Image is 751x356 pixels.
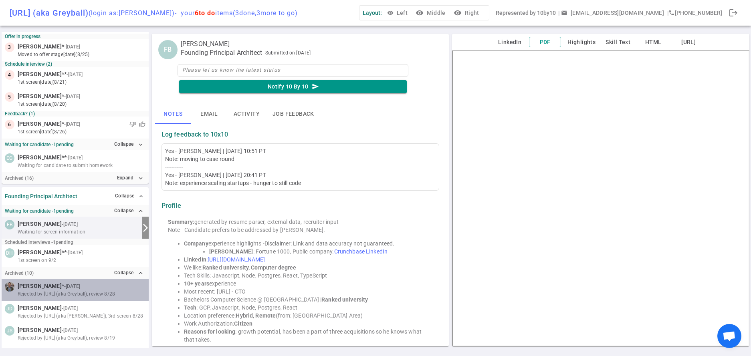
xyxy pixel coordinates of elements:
i: visibility [416,9,424,17]
span: thumb_down [129,121,136,127]
span: [PERSON_NAME] [18,42,62,51]
button: Open a message box [559,6,667,20]
div: EG [5,153,14,163]
small: - [DATE] [67,71,83,78]
small: 1st Screen [DATE] (8/26) [18,128,145,135]
small: Archived ( 16 ) [5,175,34,181]
small: - [DATE] [67,154,83,161]
div: DH [5,248,14,258]
small: - [DATE] [64,43,80,50]
li: : growth potential, has been a part of three acquisitions so he knows what that takes. [184,328,433,344]
span: visibility [387,10,394,16]
span: Submitted on [DATE] [265,49,311,57]
small: - [DATE] [67,249,83,256]
button: Collapseexpand_less [112,205,145,217]
strong: Log feedback to 10x10 [162,131,228,139]
span: [PERSON_NAME] [18,304,62,312]
div: Represented by 10by10 | | [PHONE_NUMBER] [496,6,722,20]
a: LinkedIn [366,248,388,255]
button: Collapseexpand_less [112,267,145,279]
span: [PERSON_NAME] [18,92,62,101]
small: - [DATE] [62,305,78,312]
button: visibilityMiddle [414,6,448,20]
span: email [561,10,567,16]
span: [PERSON_NAME] [18,120,62,128]
li: Most recent: [URL] - CTO [184,288,433,296]
small: 1st Screen [DATE] (8/21) [18,78,145,86]
i: arrow_forward_ios [141,223,150,233]
i: expand_less [137,270,144,277]
div: generated by resume parser, external data, recruiter input [168,218,433,226]
button: Highlights [564,37,599,47]
li: experience [184,280,433,288]
span: 6 to do [195,9,215,17]
i: expand_more [137,175,144,182]
div: 5 [5,92,14,102]
div: Yes - [PERSON_NAME] | [DATE] 10:51 PT Note: moving to case round ----------- Yes - [PERSON_NAME] ... [165,147,436,187]
strong: Waiting for candidate - 1 pending [5,142,74,147]
span: [PERSON_NAME] [18,153,62,162]
small: 1st Screen [DATE] (8/20) [18,101,145,108]
strong: Ranked university [321,296,368,303]
li: Work Authorization: [184,320,433,328]
span: [PERSON_NAME] [18,282,62,290]
li: : GCP, Javascript, Node, Postgres, React [184,304,433,312]
strong: Tech [184,304,197,311]
strong: Reasons for looking [184,328,236,335]
span: [PERSON_NAME] [18,326,62,334]
span: thumb_up [139,121,145,127]
strong: Waiting for candidate - 1 pending [5,208,74,214]
div: basic tabs example [155,105,446,124]
i: visibility [454,9,462,17]
button: Left [385,6,411,20]
small: Feedback? (1) [5,111,145,117]
button: visibilityRight [452,6,482,20]
strong: LinkedIn [184,256,206,263]
strong: Profile [162,202,181,210]
span: expand_less [138,193,144,199]
span: Layout: [363,10,382,16]
div: 6 [5,120,14,129]
a: [URL][DOMAIN_NAME] [208,256,265,263]
iframe: candidate_document_preview__iframe [452,50,749,346]
div: Done [725,5,741,21]
li: Location preference: (from: [GEOGRAPHIC_DATA] Area) [184,312,433,320]
div: 4 [5,70,14,80]
button: Skill Text [602,37,634,47]
div: [URL] (aka Greyball) [10,8,298,18]
small: - [DATE] [64,93,80,100]
i: expand_less [137,207,144,215]
div: Note - Candidate prefers to be addressed by [PERSON_NAME]. [168,226,433,234]
span: Disclaimer: Link and data accuracy not guaranteed. [264,240,395,247]
small: - [DATE] [64,121,80,128]
span: [PERSON_NAME] [18,70,62,78]
div: 3 [5,42,14,52]
button: Job feedback [266,105,321,124]
button: Activity [227,105,266,124]
i: send [312,83,319,90]
small: - [DATE] [64,283,80,290]
small: - [DATE] [62,327,78,334]
button: Collapseexpand_more [112,139,145,150]
span: [PERSON_NAME] [18,248,62,257]
button: Notes [155,105,191,124]
span: Rejected by [URL] (aka Greyball), review 8/28 [18,290,115,298]
button: Expandexpand_more [115,172,145,184]
span: 1st screen on 9/2 [18,257,56,264]
small: - [DATE] [62,221,78,228]
li: Bachelors Computer Science @ [GEOGRAPHIC_DATA] | [184,296,433,304]
button: LinkedIn [494,37,526,47]
span: Waiting for screen information [18,228,85,235]
small: Schedule interview (2) [5,61,145,67]
strong: [PERSON_NAME] [209,248,253,255]
li: experience highlights - [184,239,433,247]
strong: Hybrid, Remote [236,312,276,319]
span: Waiting for candidate to submit homework [18,162,113,169]
span: logout [729,8,738,18]
strong: Founding Principal Architect [5,193,77,199]
span: [PERSON_NAME] [18,220,62,228]
small: Archived ( 10 ) [5,270,34,276]
button: PDF [529,37,561,48]
strong: Citizen [234,320,252,327]
div: JS [5,326,14,336]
